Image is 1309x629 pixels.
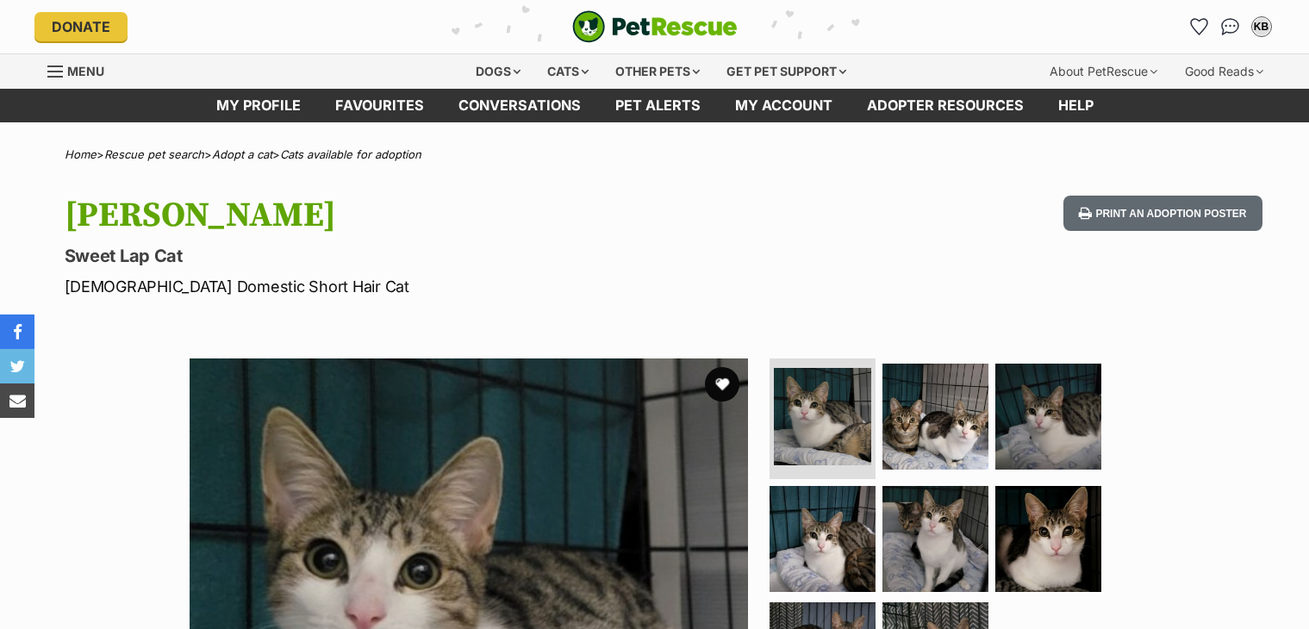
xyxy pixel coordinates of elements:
a: conversations [441,89,598,122]
button: favourite [705,367,739,402]
img: Photo of Misty [882,486,988,592]
p: [DEMOGRAPHIC_DATA] Domestic Short Hair Cat [65,275,794,298]
div: About PetRescue [1038,54,1169,89]
div: Dogs [464,54,533,89]
span: Menu [67,64,104,78]
a: Favourites [1186,13,1213,40]
div: > > > [22,148,1288,161]
a: My account [718,89,850,122]
button: My account [1248,13,1275,40]
img: Photo of Misty [774,368,871,465]
a: Cats available for adoption [280,147,421,161]
div: Get pet support [714,54,858,89]
a: Adopt a cat [212,147,272,161]
img: Photo of Misty [995,486,1101,592]
a: Adopter resources [850,89,1041,122]
p: Sweet Lap Cat [65,244,794,268]
a: Rescue pet search [104,147,204,161]
div: Cats [535,54,601,89]
a: Donate [34,12,128,41]
h1: [PERSON_NAME] [65,196,794,235]
img: Photo of Misty [995,364,1101,470]
div: Other pets [603,54,712,89]
img: Photo of Misty [770,486,876,592]
img: Photo of Misty [882,364,988,470]
button: Print an adoption poster [1063,196,1262,231]
a: Home [65,147,97,161]
div: Good Reads [1173,54,1275,89]
a: Favourites [318,89,441,122]
a: My profile [199,89,318,122]
a: Pet alerts [598,89,718,122]
div: KB [1253,18,1270,35]
a: Conversations [1217,13,1244,40]
img: chat-41dd97257d64d25036548639549fe6c8038ab92f7586957e7f3b1b290dea8141.svg [1221,18,1239,35]
ul: Account quick links [1186,13,1275,40]
a: Help [1041,89,1111,122]
a: Menu [47,54,116,85]
a: PetRescue [572,10,738,43]
img: logo-cat-932fe2b9b8326f06289b0f2fb663e598f794de774fb13d1741a6617ecf9a85b4.svg [572,10,738,43]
